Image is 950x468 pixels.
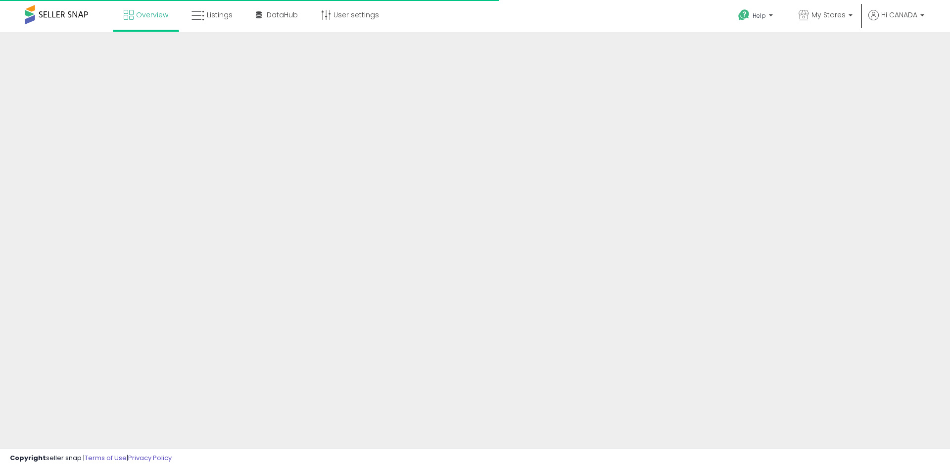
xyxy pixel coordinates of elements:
[730,1,783,32] a: Help
[738,9,750,21] i: Get Help
[881,10,917,20] span: Hi CANADA
[207,10,233,20] span: Listings
[267,10,298,20] span: DataHub
[136,10,168,20] span: Overview
[811,10,846,20] span: My Stores
[753,11,766,20] span: Help
[868,10,924,32] a: Hi CANADA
